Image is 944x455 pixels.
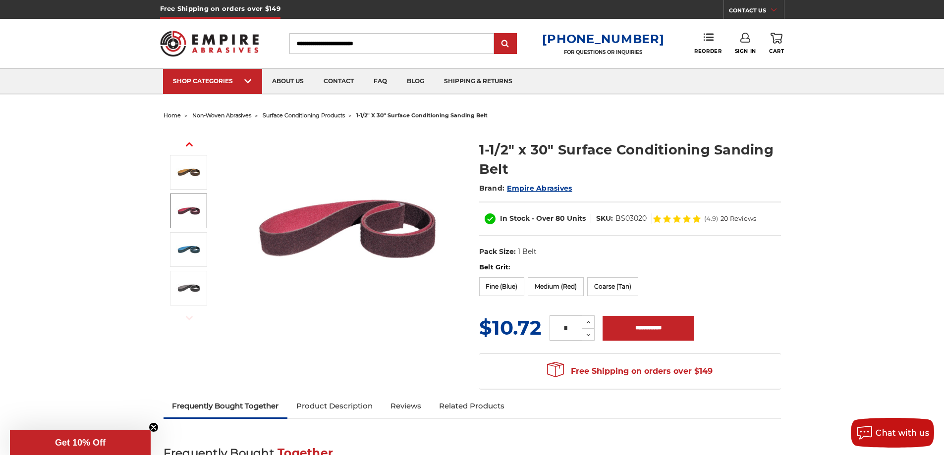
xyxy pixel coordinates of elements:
a: Empire Abrasives [507,184,572,193]
span: Free Shipping on orders over $149 [547,361,713,381]
a: Related Products [430,395,513,417]
a: home [164,112,181,119]
span: 20 Reviews [721,215,756,222]
img: 1-1/2" x 30" Red Surface Conditioning Belt [176,199,201,223]
a: Frequently Bought Together [164,395,288,417]
span: Units [567,214,586,223]
span: $10.72 [479,315,542,340]
dt: Pack Size: [479,247,516,257]
a: shipping & returns [434,69,522,94]
a: surface conditioning products [263,112,345,119]
a: blog [397,69,434,94]
button: Previous [177,134,201,155]
img: 1-1/2" x 30" Blue Surface Conditioning Belt [176,237,201,262]
span: (4.9) [704,215,718,222]
dt: SKU: [596,213,613,224]
span: 80 [555,214,565,223]
button: Next [177,307,201,329]
span: Chat with us [876,428,929,438]
img: 1-1/2" x 30" Tan Surface Conditioning Belt [176,160,201,185]
h1: 1-1/2" x 30" Surface Conditioning Sanding Belt [479,140,781,179]
a: Reorder [694,33,722,54]
span: Cart [769,48,784,54]
a: about us [262,69,314,94]
button: Close teaser [149,422,159,432]
img: 1.5"x30" Surface Conditioning Sanding Belts [248,130,446,328]
img: Empire Abrasives [160,24,259,63]
dd: BS03020 [615,213,647,224]
label: Belt Grit: [479,262,781,272]
span: Sign In [735,48,756,54]
a: Cart [769,33,784,54]
span: - Over [532,214,554,223]
a: non-woven abrasives [192,112,251,119]
img: 1-1/2" x 30" Gray Surface Conditioning Belt [176,276,201,301]
a: Product Description [287,395,382,417]
dd: 1 Belt [518,247,537,257]
a: CONTACT US [729,5,784,19]
a: [PHONE_NUMBER] [542,32,664,46]
div: SHOP CATEGORIES [173,77,252,85]
span: Reorder [694,48,722,54]
div: Get 10% OffClose teaser [10,430,151,455]
button: Chat with us [851,418,934,448]
span: Brand: [479,184,505,193]
span: Get 10% Off [55,438,106,448]
span: 1-1/2" x 30" surface conditioning sanding belt [356,112,488,119]
a: contact [314,69,364,94]
p: FOR QUESTIONS OR INQUIRIES [542,49,664,55]
a: faq [364,69,397,94]
span: In Stock [500,214,530,223]
input: Submit [496,34,515,54]
a: Reviews [382,395,430,417]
